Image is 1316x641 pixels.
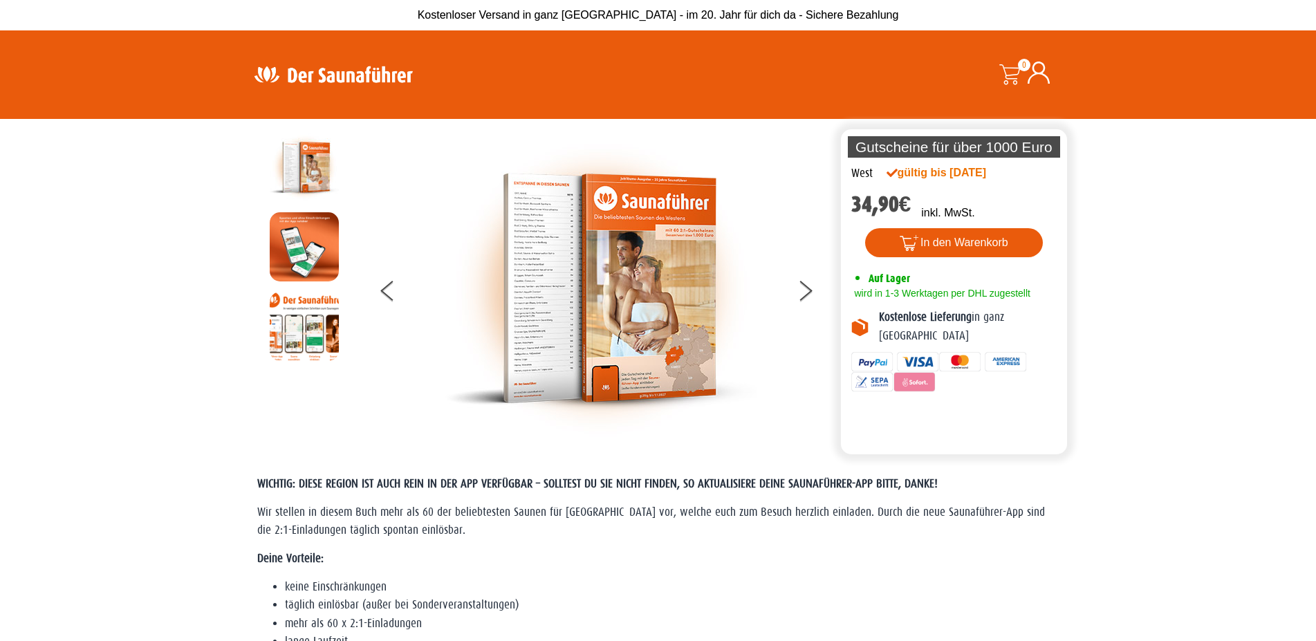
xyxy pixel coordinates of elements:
[879,308,1057,345] p: in ganz [GEOGRAPHIC_DATA]
[921,205,974,221] p: inkl. MwSt.
[445,133,757,444] img: der-saunafuehrer-2025-west
[851,192,911,217] bdi: 34,90
[851,288,1030,299] span: wird in 1-3 Werktagen per DHL zugestellt
[418,9,899,21] span: Kostenloser Versand in ganz [GEOGRAPHIC_DATA] - im 20. Jahr für dich da - Sichere Bezahlung
[257,552,324,565] strong: Deine Vorteile:
[270,212,339,281] img: MOCKUP-iPhone_regional
[257,477,938,490] span: WICHTIG: DIESE REGION IST AUCH REIN IN DER APP VERFÜGBAR – SOLLTEST DU SIE NICHT FINDEN, SO AKTUA...
[869,272,910,285] span: Auf Lager
[865,228,1043,257] button: In den Warenkorb
[879,310,972,324] b: Kostenlose Lieferung
[285,596,1059,614] li: täglich einlösbar (außer bei Sonderveranstaltungen)
[1018,59,1030,71] span: 0
[899,192,911,217] span: €
[848,136,1061,158] p: Gutscheine für über 1000 Euro
[851,165,873,183] div: West
[887,165,1017,181] div: gültig bis [DATE]
[285,578,1059,596] li: keine Einschränkungen
[285,615,1059,633] li: mehr als 60 x 2:1-Einladungen
[270,292,339,361] img: Anleitung7tn
[270,133,339,202] img: der-saunafuehrer-2025-west
[257,505,1045,537] span: Wir stellen in diesem Buch mehr als 60 der beliebtesten Saunen für [GEOGRAPHIC_DATA] vor, welche ...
